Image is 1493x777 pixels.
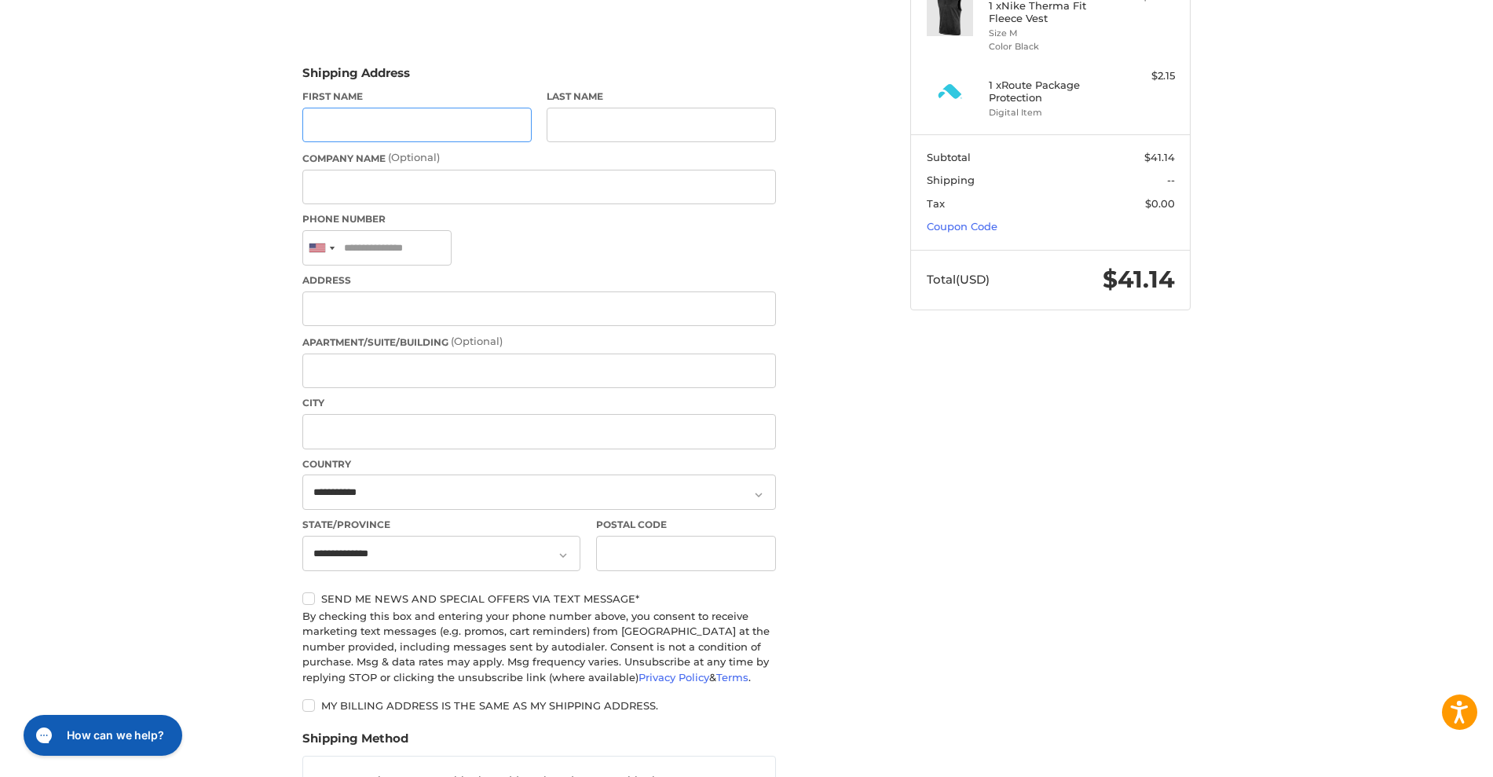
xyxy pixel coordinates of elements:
span: $41.14 [1144,151,1175,163]
label: Send me news and special offers via text message* [302,592,776,605]
span: $41.14 [1103,265,1175,294]
div: United States: +1 [303,231,339,265]
span: Subtotal [927,151,971,163]
label: Last Name [547,90,776,104]
label: Address [302,273,776,288]
label: First Name [302,90,532,104]
a: Terms [716,671,748,684]
label: State/Province [302,518,580,532]
li: Color Black [989,40,1109,53]
small: (Optional) [388,151,440,163]
label: My billing address is the same as my shipping address. [302,699,776,712]
small: (Optional) [451,335,503,347]
a: Privacy Policy [639,671,709,684]
legend: Shipping Address [302,64,410,90]
label: City [302,396,776,410]
label: Country [302,457,776,471]
iframe: Gorgias live chat messenger [16,709,187,761]
label: Company Name [302,150,776,166]
h4: 1 x Route Package Protection [989,79,1109,104]
li: Size M [989,27,1109,40]
span: Tax [927,197,945,210]
a: Coupon Code [927,220,997,233]
label: Phone Number [302,212,776,226]
span: $0.00 [1145,197,1175,210]
legend: Shipping Method [302,730,408,755]
div: By checking this box and entering your phone number above, you consent to receive marketing text ... [302,609,776,686]
label: Postal Code [596,518,777,532]
span: -- [1167,174,1175,186]
label: Apartment/Suite/Building [302,334,776,350]
span: Total (USD) [927,272,990,287]
span: Shipping [927,174,975,186]
div: $2.15 [1113,68,1175,84]
li: Digital Item [989,106,1109,119]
